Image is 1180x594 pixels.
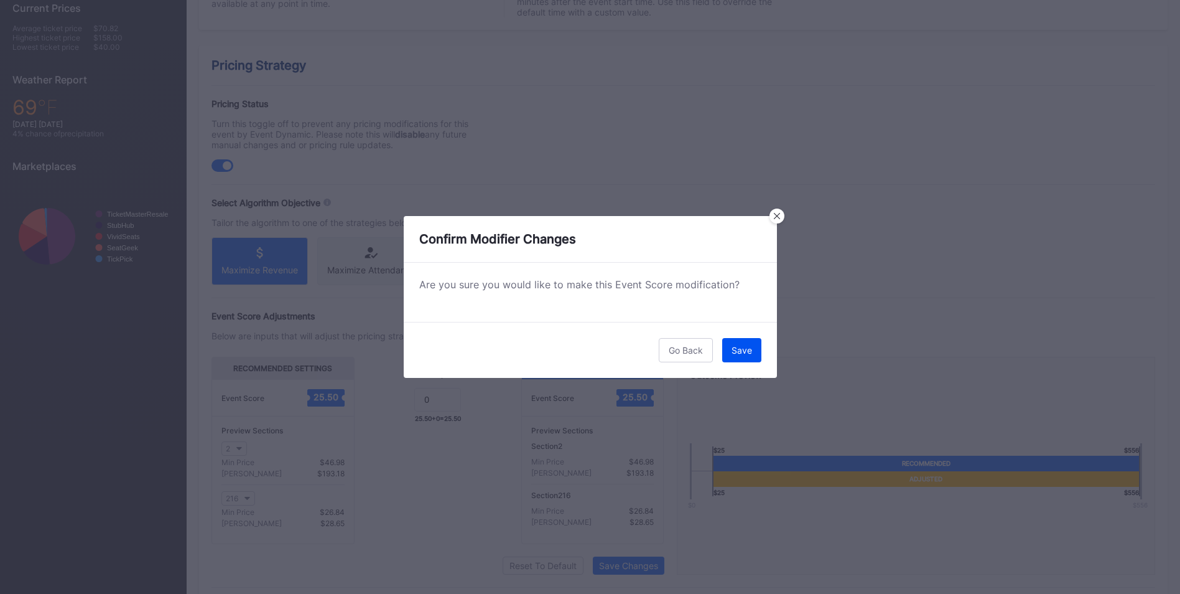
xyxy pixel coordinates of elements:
[722,338,761,362] button: Save
[659,338,713,362] button: Go Back
[404,216,777,263] div: Confirm Modifier Changes
[419,278,761,291] div: Are you sure you would like to make this Event Score modification?
[669,345,703,356] div: Go Back
[732,345,752,356] div: Save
